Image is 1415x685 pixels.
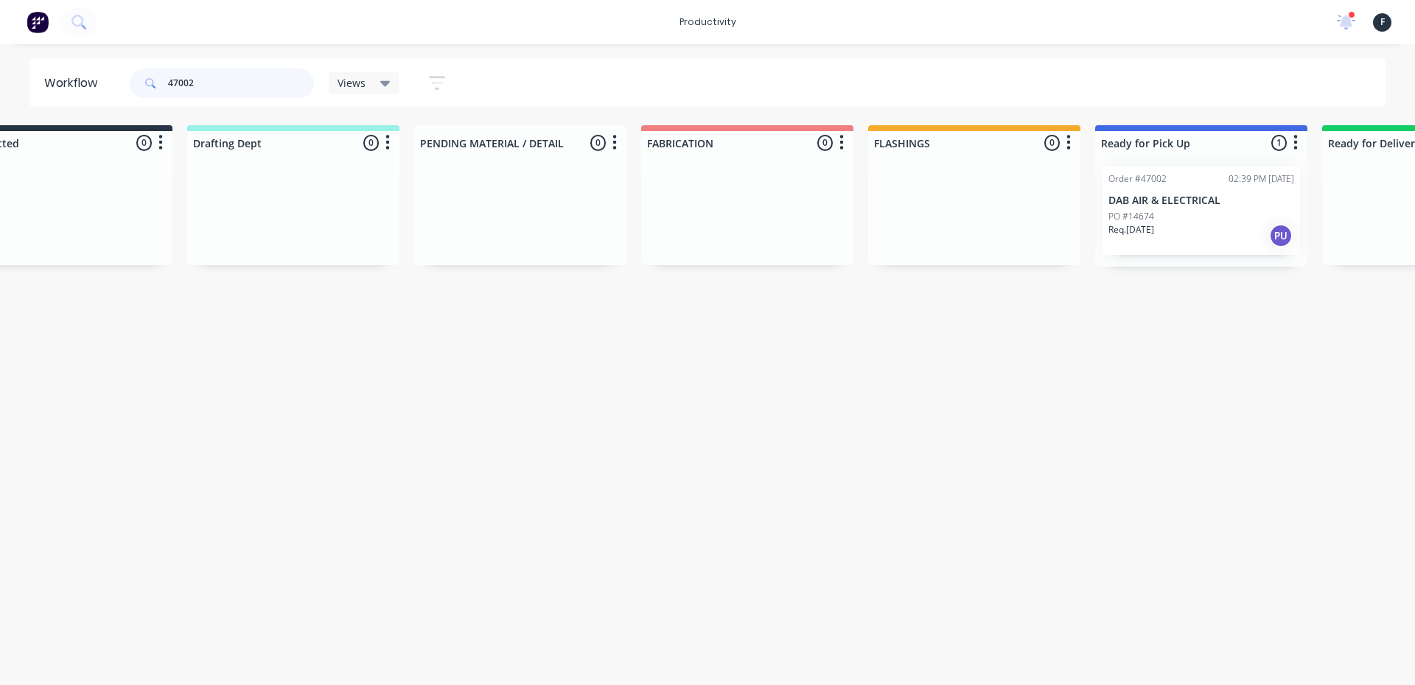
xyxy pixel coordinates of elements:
span: F [1380,15,1385,29]
p: Req. [DATE] [1108,223,1154,236]
div: Order #4700202:39 PM [DATE]DAB AIR & ELECTRICALPO #14674Req.[DATE]PU [1103,166,1300,255]
img: Factory [27,11,49,33]
div: Order #47002 [1108,172,1167,186]
p: PO #14674 [1108,210,1154,223]
div: PU [1269,224,1293,247]
p: DAB AIR & ELECTRICAL [1108,194,1294,207]
input: Search for orders... [168,68,314,98]
div: Workflow [44,74,105,92]
div: productivity [672,11,744,33]
div: 02:39 PM [DATE] [1229,172,1294,186]
span: Views [338,75,366,91]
